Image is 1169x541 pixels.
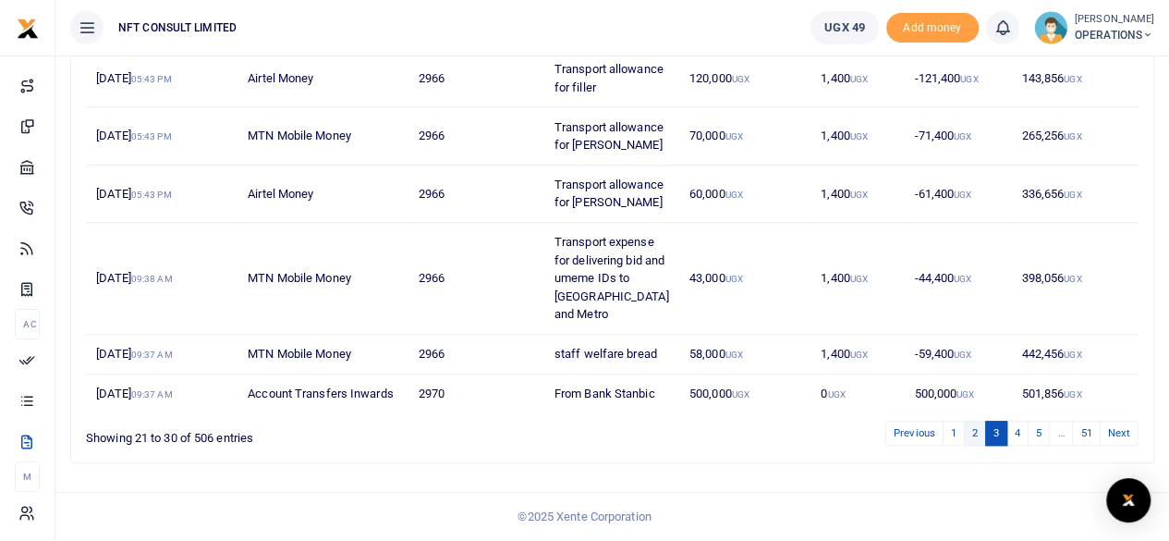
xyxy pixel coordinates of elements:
[810,223,904,335] td: 1,400
[850,74,868,84] small: UGX
[86,223,237,335] td: [DATE]
[904,335,1011,375] td: -59,400
[985,421,1007,446] a: 3
[964,421,986,446] a: 2
[725,190,742,200] small: UGX
[408,375,543,413] td: 2970
[886,19,979,33] a: Add money
[1106,478,1151,523] div: Open Intercom Messenger
[1075,27,1154,43] span: OPERATIONS
[544,335,679,375] td: staff welfare bread
[810,50,904,107] td: 1,400
[810,166,904,223] td: 1,400
[810,107,904,165] td: 1,400
[954,350,971,360] small: UGX
[237,375,408,413] td: Account Transfers Inwards
[1028,421,1050,446] a: 5
[237,166,408,223] td: Airtel Money
[732,74,749,84] small: UGX
[1072,421,1100,446] a: 51
[904,50,1011,107] td: -121,400
[1034,11,1067,44] img: profile-user
[86,375,237,413] td: [DATE]
[886,13,979,43] li: Toup your wallet
[17,18,39,40] img: logo-small
[725,274,742,284] small: UGX
[1064,274,1081,284] small: UGX
[408,223,543,335] td: 2966
[827,389,845,400] small: UGX
[824,18,865,37] span: UGX 49
[544,223,679,335] td: Transport expense for delivering bid and umeme IDs to [GEOGRAPHIC_DATA] and Metro
[679,50,810,107] td: 120,000
[679,166,810,223] td: 60,000
[408,50,543,107] td: 2966
[1011,50,1139,107] td: 143,856
[131,389,173,400] small: 09:37 AM
[904,166,1011,223] td: -61,400
[725,350,742,360] small: UGX
[86,50,237,107] td: [DATE]
[1011,107,1139,165] td: 265,256
[679,375,810,413] td: 500,000
[1100,421,1139,446] a: Next
[1064,74,1081,84] small: UGX
[810,375,904,413] td: 0
[904,375,1011,413] td: 500,000
[86,166,237,223] td: [DATE]
[15,461,40,492] li: M
[725,131,742,141] small: UGX
[943,421,965,446] a: 1
[131,74,172,84] small: 05:43 PM
[131,131,172,141] small: 05:43 PM
[954,190,971,200] small: UGX
[732,389,749,400] small: UGX
[1011,223,1139,335] td: 398,056
[15,309,40,339] li: Ac
[237,107,408,165] td: MTN Mobile Money
[1034,11,1154,44] a: profile-user [PERSON_NAME] OPERATIONS
[408,335,543,375] td: 2966
[886,13,979,43] span: Add money
[131,350,173,360] small: 09:37 AM
[1011,335,1139,375] td: 442,456
[960,74,978,84] small: UGX
[850,274,868,284] small: UGX
[544,166,679,223] td: Transport allowance for [PERSON_NAME]
[86,107,237,165] td: [DATE]
[679,223,810,335] td: 43,000
[111,19,244,36] span: NFT CONSULT LIMITED
[1011,166,1139,223] td: 336,656
[237,223,408,335] td: MTN Mobile Money
[1064,389,1081,400] small: UGX
[803,11,886,44] li: Wallet ballance
[810,335,904,375] td: 1,400
[544,107,679,165] td: Transport allowance for [PERSON_NAME]
[17,20,39,34] a: logo-small logo-large logo-large
[408,107,543,165] td: 2966
[954,131,971,141] small: UGX
[1064,131,1081,141] small: UGX
[86,419,518,448] div: Showing 21 to 30 of 506 entries
[1064,350,1081,360] small: UGX
[237,50,408,107] td: Airtel Money
[679,107,810,165] td: 70,000
[679,335,810,375] td: 58,000
[885,421,944,446] a: Previous
[544,375,679,413] td: From Bank Stanbic
[904,107,1011,165] td: -71,400
[850,190,868,200] small: UGX
[1006,421,1029,446] a: 4
[544,50,679,107] td: Transport allowance for filler
[131,190,172,200] small: 05:43 PM
[237,335,408,375] td: MTN Mobile Money
[1011,375,1139,413] td: 501,856
[131,274,173,284] small: 09:38 AM
[1075,12,1154,28] small: [PERSON_NAME]
[810,11,879,44] a: UGX 49
[86,335,237,375] td: [DATE]
[954,274,971,284] small: UGX
[850,350,868,360] small: UGX
[850,131,868,141] small: UGX
[904,223,1011,335] td: -44,400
